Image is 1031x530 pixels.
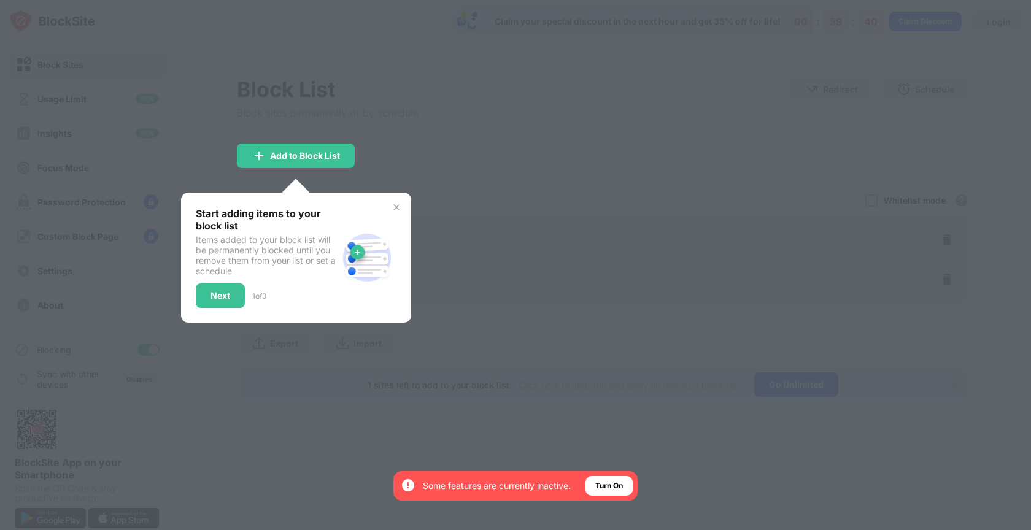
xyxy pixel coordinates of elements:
[252,291,266,301] div: 1 of 3
[196,207,338,232] div: Start adding items to your block list
[401,478,415,493] img: error-circle-white.svg
[270,151,340,161] div: Add to Block List
[595,480,623,492] div: Turn On
[423,480,571,492] div: Some features are currently inactive.
[338,228,396,287] img: block-site.svg
[392,202,401,212] img: x-button.svg
[196,234,338,276] div: Items added to your block list will be permanently blocked until you remove them from your list o...
[210,291,230,301] div: Next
